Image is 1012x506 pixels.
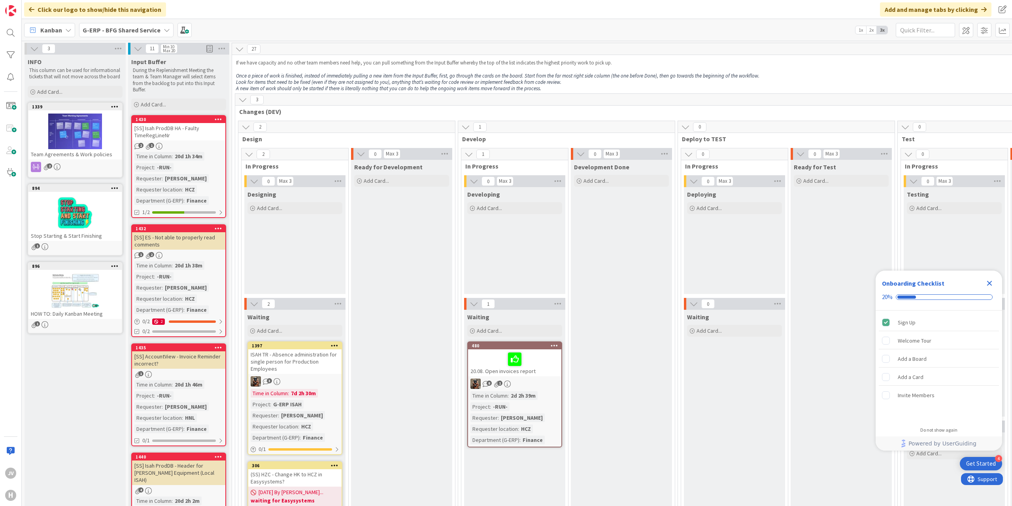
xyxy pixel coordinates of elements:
[251,400,270,409] div: Project
[470,425,518,433] div: Requester location
[132,453,225,461] div: 1440
[876,311,1002,422] div: Checklist items
[470,436,519,444] div: Department (G-ERP)
[134,391,154,400] div: Project
[468,342,561,376] div: 48020.08. Open invoices report
[5,490,16,501] div: H
[271,400,304,409] div: G-ERP ISAH
[300,433,301,442] span: :
[855,26,866,34] span: 1x
[163,174,209,183] div: [PERSON_NAME]
[259,445,266,453] span: 0 / 1
[247,44,261,54] span: 27
[477,205,502,212] span: Add Card...
[477,327,502,334] span: Add Card...
[142,317,150,326] span: 0 / 2
[134,402,162,411] div: Requester
[134,174,162,183] div: Requester
[262,176,275,186] span: 0
[279,411,325,420] div: [PERSON_NAME]
[138,371,143,376] span: 1
[172,152,173,161] span: :
[183,413,197,422] div: HNL
[136,226,225,231] div: 1432
[183,185,197,194] div: HCZ
[172,261,173,270] span: :
[519,425,533,433] div: HCZ
[248,462,342,469] div: 306
[132,123,225,140] div: [SS] Isah ProdDB HA - Faulty TimeRegLineNr
[134,196,183,205] div: Department (G-ERP)
[583,177,609,184] span: Add Card...
[825,152,838,156] div: Max 3
[136,117,225,122] div: 1430
[132,344,225,351] div: 1435
[32,104,122,110] div: 1339
[134,497,172,505] div: Time in Column
[142,436,150,445] span: 0/1
[5,468,16,479] div: JV
[301,433,325,442] div: Finance
[154,391,155,400] span: :
[183,305,185,314] span: :
[245,162,338,170] span: In Progress
[289,389,318,398] div: 7d 2h 30m
[468,342,561,349] div: 480
[29,67,121,80] p: This column can be used for informational tickets that will not move across the board
[498,413,499,422] span: :
[983,277,996,290] div: Close Checklist
[916,150,929,159] span: 0
[28,262,123,334] a: 896HOW TO: Daily Kanban Meeting
[236,72,759,79] em: Once a piece of work is finished, instead of immediately pulling a new item from the Input Buffer...
[136,454,225,460] div: 1440
[134,261,172,270] div: Time in Column
[172,497,173,505] span: :
[142,327,150,335] span: 0/2
[257,150,270,159] span: 2
[364,177,389,184] span: Add Card...
[28,309,122,319] div: HOW TO: Daily Kanban Meeting
[898,372,923,382] div: Add a Card
[28,263,122,319] div: 896HOW TO: Daily Kanban Meeting
[687,190,716,198] span: Deploying
[28,184,123,256] a: 894Stop Starting & Start Finishing
[183,425,185,433] span: :
[808,149,821,159] span: 0
[172,380,173,389] span: :
[465,162,558,170] span: In Progress
[879,314,999,331] div: Sign Up is complete.
[35,243,40,248] span: 1
[141,101,166,108] span: Add Card...
[182,185,183,194] span: :
[163,49,175,53] div: Max 20
[803,177,829,184] span: Add Card...
[149,143,154,148] span: 1
[182,294,183,303] span: :
[251,376,261,387] img: VK
[467,190,500,198] span: Developing
[173,261,204,270] div: 20d 1h 38m
[252,463,342,468] div: 306
[132,225,225,250] div: 1432[SS] ES - Not able to properly read comments
[368,149,382,159] span: 0
[491,402,510,411] div: -RUN-
[905,162,998,170] span: In Progress
[163,283,209,292] div: [PERSON_NAME]
[163,45,174,49] div: Min 10
[248,342,342,349] div: 1397
[247,313,270,321] span: Waiting
[687,313,709,321] span: Waiting
[518,425,519,433] span: :
[470,379,481,389] img: VK
[719,179,731,183] div: Max 3
[898,354,927,364] div: Add a Board
[183,294,197,303] div: HCZ
[960,457,1002,470] div: Open Get Started checklist, remaining modules: 4
[473,122,487,132] span: 1
[183,196,185,205] span: :
[259,488,323,497] span: [DATE] By [PERSON_NAME]...
[916,205,942,212] span: Add Card...
[251,422,298,431] div: Requester location
[248,349,342,374] div: ISAH TR - Absence administration for single person for Production Employees
[288,389,289,398] span: :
